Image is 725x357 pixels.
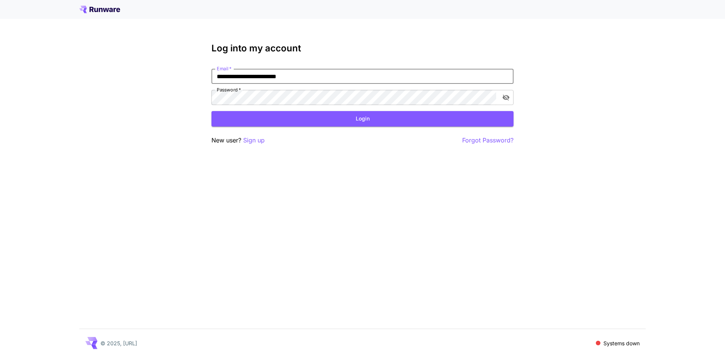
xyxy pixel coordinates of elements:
[211,111,514,127] button: Login
[211,43,514,54] h3: Log into my account
[499,91,513,104] button: toggle password visibility
[211,136,265,145] p: New user?
[462,136,514,145] button: Forgot Password?
[100,339,137,347] p: © 2025, [URL]
[603,339,640,347] p: Systems down
[217,65,231,72] label: Email
[243,136,265,145] button: Sign up
[217,87,241,93] label: Password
